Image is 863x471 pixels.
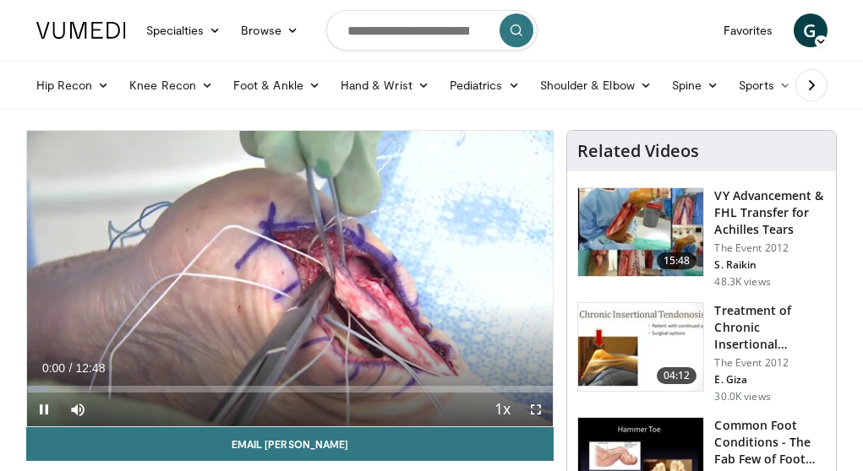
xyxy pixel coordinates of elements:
h4: Related Videos [577,141,699,161]
a: G [794,14,827,47]
p: The Event 2012 [714,241,826,255]
button: Pause [27,392,61,426]
img: O0cEsGv5RdudyPNn4xMDoxOmtxOwKG7D_1.150x105_q85_crop-smart_upscale.jpg [578,303,703,391]
a: 15:48 VY Advancement & FHL Transfer for Achilles Tears The Event 2012 S. Raikin 48.3K views [577,187,826,289]
button: Playback Rate [485,392,519,426]
p: 30.0K views [714,390,770,403]
p: S. Raikin [714,258,826,272]
img: f5016854-7c5d-4d2b-bf8b-0701c028b37d.150x105_q85_crop-smart_upscale.jpg [578,188,703,276]
a: Hip Recon [26,68,120,102]
h3: VY Advancement & FHL Transfer for Achilles Tears [714,187,826,238]
h3: Treatment of Chronic Insertional Tendonosis [714,302,826,353]
p: 48.3K views [714,275,770,289]
a: Browse [231,14,309,47]
a: Sports [729,68,801,102]
span: 15:48 [657,252,697,269]
span: 0:00 [42,361,65,375]
a: Pediatrics [440,68,530,102]
a: Favorites [713,14,784,47]
span: / [69,361,73,375]
a: Shoulder & Elbow [530,68,662,102]
span: 12:48 [75,361,105,375]
a: Knee Recon [119,68,223,102]
h3: Common Foot Conditions - The Fab Few of Foot and Ankle [714,417,826,468]
div: Progress Bar [27,386,554,392]
img: VuMedi Logo [36,22,126,39]
a: 04:12 Treatment of Chronic Insertional Tendonosis The Event 2012 E. Giza 30.0K views [577,302,826,403]
video-js: Video Player [27,131,554,426]
a: Email [PERSON_NAME] [26,427,554,461]
a: Specialties [136,14,232,47]
a: Hand & Wrist [330,68,440,102]
a: Spine [662,68,729,102]
p: The Event 2012 [714,356,826,370]
a: Foot & Ankle [223,68,330,102]
span: 04:12 [657,367,697,384]
button: Mute [61,392,95,426]
input: Search topics, interventions [326,10,538,51]
p: E. Giza [714,373,826,387]
button: Fullscreen [519,392,553,426]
